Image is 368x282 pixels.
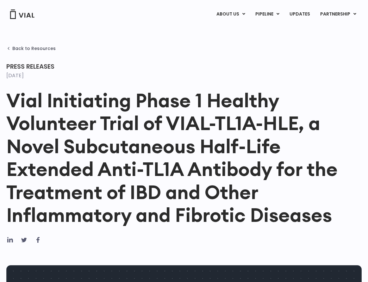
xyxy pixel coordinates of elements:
div: Share on linkedin [6,236,14,244]
span: Press Releases [6,62,54,71]
a: ABOUT USMenu Toggle [211,9,250,20]
a: Back to Resources [6,46,56,51]
span: Back to Resources [12,46,56,51]
img: Vial Logo [9,9,35,19]
div: Share on twitter [20,236,28,244]
a: PIPELINEMenu Toggle [250,9,284,20]
time: [DATE] [6,72,24,79]
div: Share on facebook [34,236,42,244]
h1: Vial Initiating Phase 1 Healthy Volunteer Trial of VIAL-TL1A-HLE, a Novel Subcutaneous Half-Life ... [6,89,362,227]
a: PARTNERSHIPMenu Toggle [315,9,361,20]
a: UPDATES [284,9,315,20]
